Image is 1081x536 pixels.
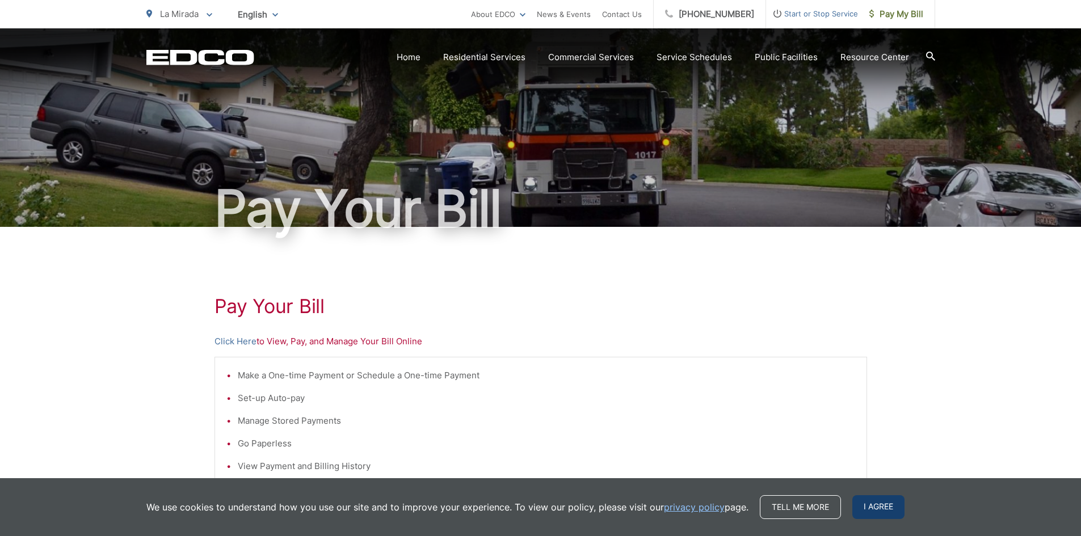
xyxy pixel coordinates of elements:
a: Contact Us [602,7,642,21]
a: Public Facilities [755,50,818,64]
a: About EDCO [471,7,525,21]
a: Resource Center [840,50,909,64]
a: privacy policy [664,500,725,514]
p: to View, Pay, and Manage Your Bill Online [214,335,867,348]
a: Tell me more [760,495,841,519]
li: View Payment and Billing History [238,459,855,473]
a: News & Events [537,7,591,21]
li: Set-up Auto-pay [238,391,855,405]
span: I agree [852,495,905,519]
li: Manage Stored Payments [238,414,855,428]
a: Click Here [214,335,256,348]
p: We use cookies to understand how you use our site and to improve your experience. To view our pol... [146,500,748,514]
a: Service Schedules [657,50,732,64]
li: Make a One-time Payment or Schedule a One-time Payment [238,369,855,382]
span: Pay My Bill [869,7,923,21]
a: Home [397,50,420,64]
a: Residential Services [443,50,525,64]
h1: Pay Your Bill [146,180,935,237]
a: EDCD logo. Return to the homepage. [146,49,254,65]
span: English [229,5,287,24]
a: Commercial Services [548,50,634,64]
h1: Pay Your Bill [214,295,867,318]
li: Go Paperless [238,437,855,450]
span: La Mirada [160,9,199,19]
